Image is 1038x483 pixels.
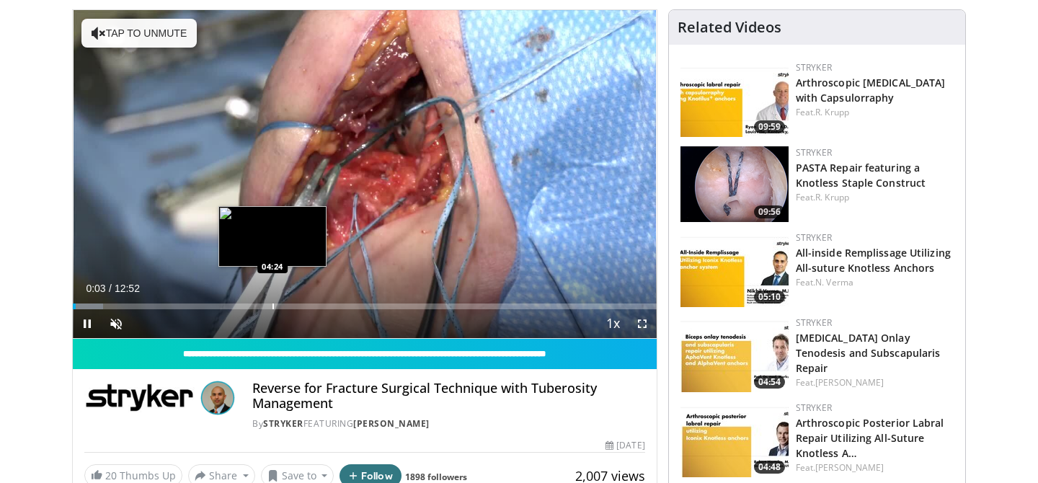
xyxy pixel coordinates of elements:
span: / [109,283,112,294]
img: image.jpeg [218,206,327,267]
a: Stryker [796,61,832,74]
button: Fullscreen [628,309,657,338]
a: All-inside Remplissage Utilizing All-suture Knotless Anchors [796,246,951,275]
span: 0:03 [86,283,105,294]
a: 04:54 [680,316,789,392]
a: [PERSON_NAME] [353,417,430,430]
a: [PERSON_NAME] [815,376,884,389]
a: Arthroscopic [MEDICAL_DATA] with Capsulorraphy [796,76,946,105]
a: Stryker [796,316,832,329]
span: 09:56 [754,205,785,218]
a: Stryker [796,402,832,414]
a: 09:56 [680,146,789,222]
span: 05:10 [754,291,785,303]
h4: Related Videos [678,19,781,36]
span: 12:52 [115,283,140,294]
span: 20 [105,469,117,482]
div: Feat. [796,376,954,389]
a: Arthroscopic Posterior Labral Repair Utilizing All-Suture Knotless A… [796,416,944,460]
div: Progress Bar [73,303,657,309]
a: N. Verma [815,276,853,288]
img: f0e53f01-d5db-4f12-81ed-ecc49cba6117.150x105_q85_crop-smart_upscale.jpg [680,316,789,392]
a: 1898 followers [405,471,467,483]
a: [MEDICAL_DATA] Onlay Tenodesis and Subscapularis Repair [796,331,941,375]
a: Stryker [263,417,303,430]
div: Feat. [796,191,954,204]
button: Pause [73,309,102,338]
img: d2f6a426-04ef-449f-8186-4ca5fc42937c.150x105_q85_crop-smart_upscale.jpg [680,402,789,477]
div: Feat. [796,461,954,474]
img: 84acc7eb-cb93-455a-a344-5c35427a46c1.png.150x105_q85_crop-smart_upscale.png [680,146,789,222]
a: 09:59 [680,61,789,137]
a: R. Krupp [815,191,849,203]
a: R. Krupp [815,106,849,118]
span: 04:54 [754,376,785,389]
button: Playback Rate [599,309,628,338]
a: PASTA Repair featuring a Knotless Staple Construct [796,161,926,190]
div: Feat. [796,276,954,289]
img: c8a3b2cc-5bd4-4878-862c-e86fdf4d853b.150x105_q85_crop-smart_upscale.jpg [680,61,789,137]
a: Stryker [796,231,832,244]
button: Tap to unmute [81,19,197,48]
img: Avatar [200,381,235,415]
a: 04:48 [680,402,789,477]
span: 04:48 [754,461,785,474]
a: Stryker [796,146,832,159]
img: 0dbaa052-54c8-49be-8279-c70a6c51c0f9.150x105_q85_crop-smart_upscale.jpg [680,231,789,307]
button: Unmute [102,309,130,338]
div: [DATE] [605,439,644,452]
a: [PERSON_NAME] [815,461,884,474]
a: 05:10 [680,231,789,307]
img: Stryker [84,381,195,415]
span: 09:59 [754,120,785,133]
video-js: Video Player [73,10,657,339]
div: Feat. [796,106,954,119]
div: By FEATURING [252,417,644,430]
h4: Reverse for Fracture Surgical Technique with Tuberosity Management [252,381,644,412]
